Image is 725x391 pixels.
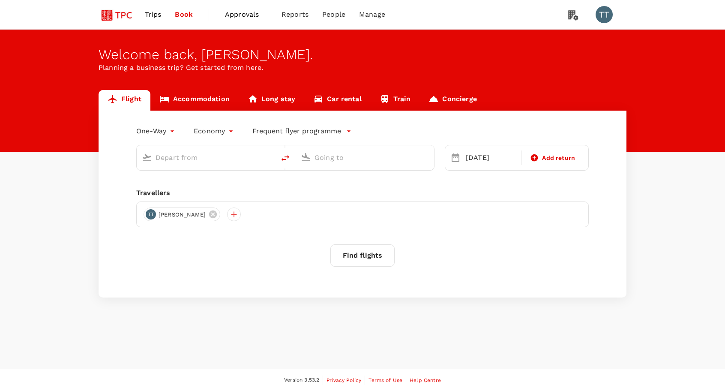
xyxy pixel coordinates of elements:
span: Privacy Policy [327,377,361,383]
a: Long stay [239,90,304,111]
a: Accommodation [150,90,239,111]
a: Car rental [304,90,371,111]
span: Add return [542,153,575,162]
span: Trips [145,9,162,20]
input: Going to [315,151,416,164]
button: Open [428,156,430,158]
p: Frequent flyer programme [252,126,341,136]
button: Find flights [330,244,395,267]
div: Welcome back , [PERSON_NAME] . [99,47,626,63]
div: TT [596,6,613,23]
div: One-Way [136,124,177,138]
span: [PERSON_NAME] [153,211,211,219]
a: Help Centre [410,376,441,385]
div: TT [146,209,156,220]
img: Tsao Pao Chee Group Pte Ltd [99,5,138,24]
button: Frequent flyer programme [252,126,351,136]
div: TT[PERSON_NAME] [144,208,220,221]
span: Manage [359,9,385,20]
a: Concierge [419,90,485,111]
span: Help Centre [410,377,441,383]
button: delete [275,148,296,168]
input: Depart from [156,151,257,164]
span: Book [175,9,193,20]
span: Terms of Use [368,377,402,383]
p: Planning a business trip? Get started from here. [99,63,626,73]
a: Flight [99,90,150,111]
span: Reports [282,9,309,20]
a: Privacy Policy [327,376,361,385]
span: People [322,9,345,20]
div: [DATE] [462,149,520,166]
div: Travellers [136,188,589,198]
a: Terms of Use [368,376,402,385]
div: Economy [194,124,235,138]
span: Approvals [225,9,268,20]
span: Version 3.53.2 [284,376,319,385]
button: Open [269,156,271,158]
a: Train [371,90,420,111]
